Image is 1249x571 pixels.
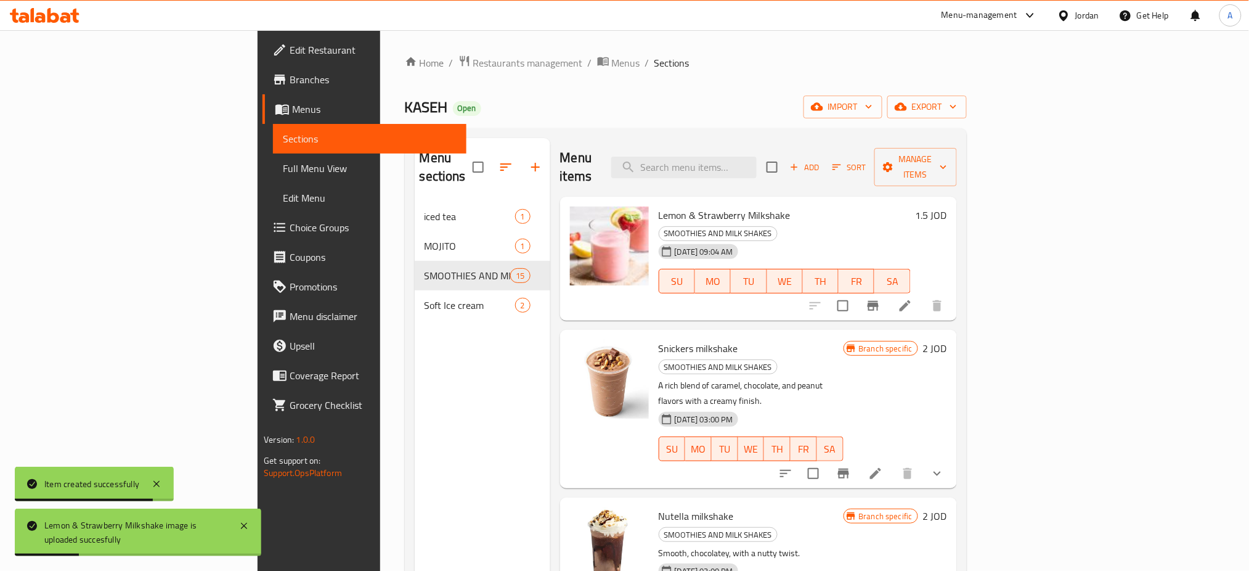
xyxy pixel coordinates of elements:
div: MOJITO [425,239,515,253]
a: Grocery Checklist [262,390,466,420]
span: Branch specific [854,343,917,355]
span: Branch specific [854,511,917,522]
button: Manage items [874,148,957,186]
span: A [1228,9,1233,22]
span: WE [772,273,798,290]
a: Sections [273,124,466,154]
button: TH [803,269,839,294]
a: Menus [597,55,640,71]
span: SMOOTHIES AND MILK SHAKES [659,360,777,374]
span: SA [822,440,839,458]
button: MO [695,269,731,294]
button: SA [874,269,910,294]
span: 2 [516,300,530,311]
h6: 1.5 JOD [916,207,947,224]
a: Full Menu View [273,154,466,183]
button: TU [712,437,738,461]
span: Snickers milkshake [659,339,738,358]
span: Menus [612,55,640,70]
div: Jordan [1075,9,1099,22]
span: FR [844,273,869,290]
a: Restaurants management [458,55,583,71]
button: export [887,96,967,118]
span: 1 [516,211,530,223]
span: iced tea [425,209,515,224]
button: SA [817,437,844,461]
button: Add [785,158,824,177]
div: SMOOTHIES AND MILK SHAKES [659,226,778,241]
span: MO [690,440,707,458]
span: Promotions [290,279,457,294]
div: MOJITO1 [415,231,550,261]
span: Edit Menu [283,191,457,205]
button: TH [764,437,791,461]
span: Full Menu View [283,161,457,176]
a: Edit Menu [273,183,466,213]
span: Sort [832,160,866,175]
span: Add [788,160,821,175]
span: Menu disclaimer [290,309,457,324]
img: Snickers milkshake [570,340,649,419]
span: Grocery Checklist [290,398,457,413]
div: SMOOTHIES AND MILK SHAKES [659,359,778,374]
p: A rich blend of caramel, chocolate, and peanut flavors with a creamy finish. [659,378,844,409]
span: 15 [511,270,529,282]
a: Promotions [262,272,466,302]
p: Smooth, chocolatey, with a nutty twist. [659,546,844,561]
button: delete [893,459,922,488]
span: Version: [264,432,294,448]
span: Coverage Report [290,368,457,383]
span: SMOOTHIES AND MILK SHAKES [659,528,777,542]
span: Sort sections [491,152,521,182]
button: show more [922,459,952,488]
a: Coupons [262,242,466,272]
a: Choice Groups [262,213,466,242]
li: / [645,55,649,70]
div: items [510,268,530,283]
div: Menu-management [942,8,1017,23]
span: 1.0.0 [296,432,315,448]
button: FR [839,269,874,294]
button: SU [659,437,686,461]
button: TU [731,269,767,294]
span: TH [808,273,834,290]
span: Menus [292,102,457,117]
span: Branches [290,72,457,87]
a: Branches [262,65,466,94]
button: sort-choices [771,459,800,488]
span: Get support on: [264,453,320,469]
span: Manage items [884,152,947,183]
span: FR [795,440,812,458]
span: Lemon & Strawberry Milkshake [659,206,791,224]
span: Choice Groups [290,220,457,235]
a: Menu disclaimer [262,302,466,331]
span: Add item [785,158,824,177]
span: Sections [283,131,457,146]
div: iced tea1 [415,202,550,231]
span: SU [664,440,681,458]
span: TU [736,273,762,290]
span: Select section [759,154,785,180]
a: Menus [262,94,466,124]
nav: breadcrumb [405,55,967,71]
span: SA [879,273,905,290]
span: export [897,99,957,115]
span: SU [664,273,690,290]
a: Edit menu item [898,298,913,313]
span: Coupons [290,250,457,265]
span: Sort items [824,158,874,177]
h6: 2 JOD [923,507,947,525]
div: Soft Ice cream2 [415,290,550,320]
div: SMOOTHIES AND MILK SHAKES15 [415,261,550,290]
span: Select to update [800,461,826,487]
div: SMOOTHIES AND MILK SHAKES [659,527,778,542]
button: Branch-specific-item [858,291,888,321]
span: Soft Ice cream [425,298,515,313]
span: SMOOTHIES AND MILK SHAKES [659,226,777,240]
div: items [515,239,531,253]
button: delete [922,291,952,321]
span: Restaurants management [473,55,583,70]
span: TH [769,440,786,458]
